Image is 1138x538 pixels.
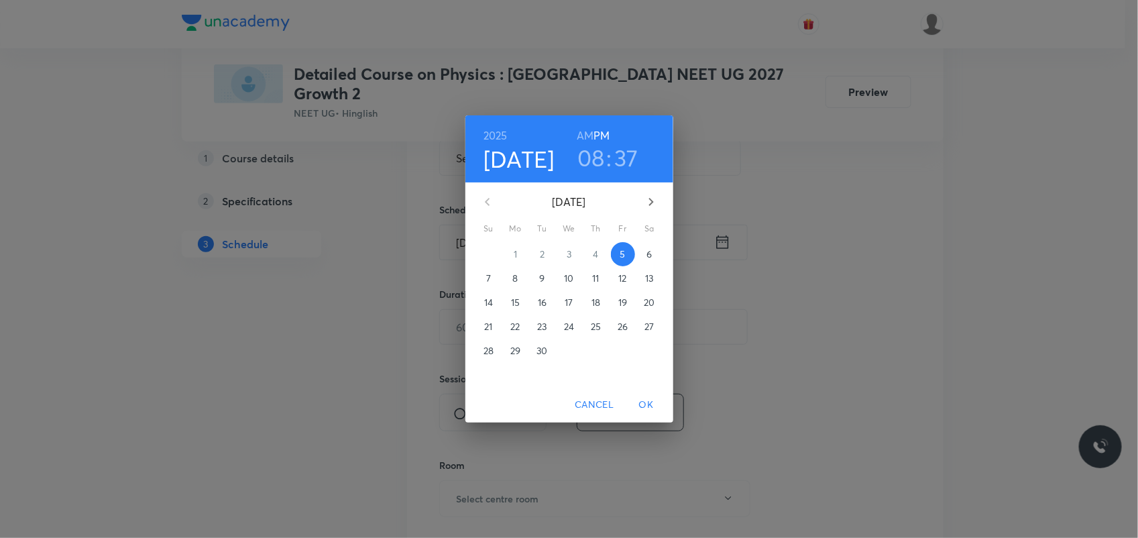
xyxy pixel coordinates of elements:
[564,272,573,285] p: 10
[504,339,528,363] button: 29
[536,344,547,358] p: 30
[510,320,520,333] p: 22
[557,266,581,290] button: 10
[577,126,593,145] button: AM
[557,290,581,315] button: 17
[477,339,501,363] button: 28
[484,320,492,333] p: 21
[504,194,635,210] p: [DATE]
[591,296,600,309] p: 18
[483,145,555,173] button: [DATE]
[638,242,662,266] button: 6
[483,344,494,358] p: 28
[530,266,555,290] button: 9
[477,290,501,315] button: 14
[530,339,555,363] button: 30
[512,272,518,285] p: 8
[484,296,493,309] p: 14
[504,266,528,290] button: 8
[530,290,555,315] button: 16
[638,266,662,290] button: 13
[592,272,599,285] p: 11
[504,222,528,235] span: Mo
[606,144,612,172] h3: :
[477,315,501,339] button: 21
[557,222,581,235] span: We
[584,222,608,235] span: Th
[618,296,627,309] p: 19
[611,290,635,315] button: 19
[510,344,520,358] p: 29
[593,126,610,145] button: PM
[611,222,635,235] span: Fr
[477,266,501,290] button: 7
[611,315,635,339] button: 26
[577,144,605,172] button: 08
[584,315,608,339] button: 25
[618,320,628,333] p: 26
[565,296,573,309] p: 17
[630,396,663,413] span: OK
[575,396,614,413] span: Cancel
[625,392,668,417] button: OK
[638,290,662,315] button: 20
[569,392,619,417] button: Cancel
[614,144,638,172] button: 37
[611,266,635,290] button: 12
[618,272,626,285] p: 12
[611,242,635,266] button: 5
[644,320,654,333] p: 27
[584,266,608,290] button: 11
[564,320,574,333] p: 24
[477,222,501,235] span: Su
[539,272,545,285] p: 9
[511,296,520,309] p: 15
[486,272,491,285] p: 7
[645,272,653,285] p: 13
[530,222,555,235] span: Tu
[537,320,547,333] p: 23
[584,290,608,315] button: 18
[557,315,581,339] button: 24
[591,320,601,333] p: 25
[530,315,555,339] button: 23
[483,126,508,145] button: 2025
[504,315,528,339] button: 22
[638,222,662,235] span: Sa
[504,290,528,315] button: 15
[620,248,625,261] p: 5
[646,248,652,261] p: 6
[644,296,655,309] p: 20
[638,315,662,339] button: 27
[538,296,547,309] p: 16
